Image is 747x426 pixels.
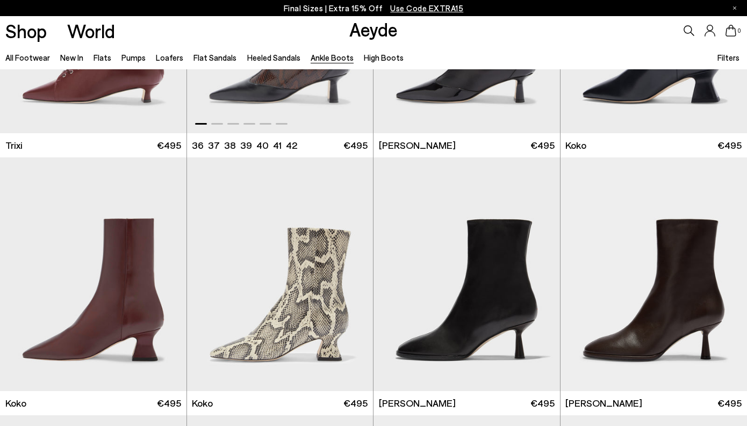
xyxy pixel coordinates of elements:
a: Flats [94,53,111,62]
p: Final Sizes | Extra 15% Off [284,2,464,15]
span: €495 [717,396,742,410]
li: 42 [286,139,297,152]
li: 41 [273,139,282,152]
ul: variant [192,139,294,152]
span: Navigate to /collections/ss25-final-sizes [390,3,463,13]
span: Koko [5,396,26,410]
a: [PERSON_NAME] €495 [373,391,560,415]
span: [PERSON_NAME] [565,396,642,410]
img: Dorothy Soft Sock Boots [373,157,560,392]
a: High Boots [364,53,404,62]
a: World [67,21,115,40]
a: Koko €495 [187,391,373,415]
span: €495 [343,139,368,152]
span: Koko [192,396,213,410]
a: Ankle Boots [311,53,354,62]
a: New In [60,53,83,62]
a: All Footwear [5,53,50,62]
span: €495 [343,396,368,410]
span: €495 [157,396,181,410]
span: €495 [717,139,742,152]
a: Loafers [156,53,183,62]
span: [PERSON_NAME] [379,396,456,410]
li: 40 [256,139,269,152]
a: Aeyde [349,18,398,40]
a: [PERSON_NAME] €495 [373,133,560,157]
span: €495 [530,139,555,152]
span: [PERSON_NAME] [379,139,456,152]
li: 37 [208,139,220,152]
a: 36 37 38 39 40 41 42 €495 [187,133,373,157]
span: Filters [717,53,739,62]
a: 0 [726,25,736,37]
li: 38 [224,139,236,152]
span: €495 [530,396,555,410]
a: Flat Sandals [193,53,236,62]
a: Heeled Sandals [247,53,300,62]
a: Shop [5,21,47,40]
img: Koko Regal Heel Boots [187,157,373,392]
span: Trixi [5,139,23,152]
span: Koko [565,139,586,152]
span: €495 [157,139,181,152]
li: 36 [192,139,204,152]
span: 0 [736,28,742,34]
li: 39 [240,139,252,152]
a: Pumps [121,53,146,62]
